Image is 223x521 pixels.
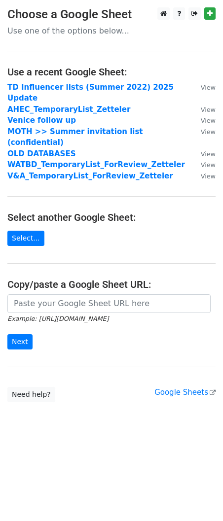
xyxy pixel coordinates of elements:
[7,231,44,246] a: Select...
[7,160,185,169] a: WATBD_TemporaryList_ForReview_Zetteler
[191,83,216,92] a: View
[191,160,216,169] a: View
[7,334,33,349] input: Next
[191,116,216,125] a: View
[7,26,216,36] p: Use one of the options below...
[7,149,75,158] a: OLD DATABASES
[201,150,216,158] small: View
[7,315,109,322] small: Example: [URL][DOMAIN_NAME]
[7,116,76,125] a: Venice follow up
[201,161,216,169] small: View
[201,173,216,180] small: View
[7,7,216,22] h3: Choose a Google Sheet
[191,127,216,136] a: View
[7,127,143,147] a: MOTH >> Summer invitation list (confidential)
[191,172,216,180] a: View
[191,105,216,114] a: View
[201,106,216,113] small: View
[201,128,216,136] small: View
[7,66,216,78] h4: Use a recent Google Sheet:
[7,83,174,103] a: TD Influencer lists (Summer 2022) 2025 Update
[7,278,216,290] h4: Copy/paste a Google Sheet URL:
[7,387,55,402] a: Need help?
[154,388,216,397] a: Google Sheets
[7,294,211,313] input: Paste your Google Sheet URL here
[201,84,216,91] small: View
[201,117,216,124] small: View
[7,211,216,223] h4: Select another Google Sheet:
[7,172,173,180] a: V&A_TemporaryList_ForReview_Zetteler
[7,105,130,114] a: AHEC_TemporaryList_Zetteler
[191,149,216,158] a: View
